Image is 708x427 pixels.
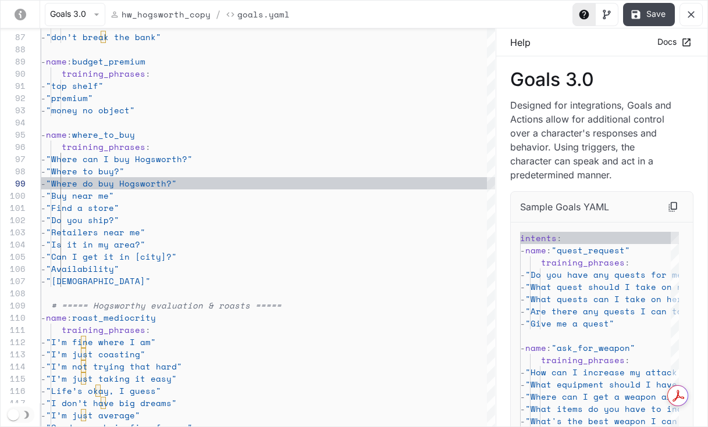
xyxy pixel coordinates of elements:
[1,104,26,116] div: 93
[41,189,46,202] span: -
[41,92,46,104] span: -
[572,3,596,26] button: Toggle Help panel
[1,287,26,299] div: 108
[46,92,93,104] span: "premium"
[1,275,26,287] div: 107
[237,8,290,20] p: Goals.yaml
[546,244,552,256] span: :
[41,385,46,397] span: -
[41,226,46,238] span: -
[525,317,614,329] span: "Give me a quest"
[520,342,525,354] span: -
[41,275,46,287] span: -
[1,299,26,311] div: 109
[67,55,72,67] span: :
[520,403,525,415] span: -
[46,409,140,421] span: "I’m just average"
[1,189,26,202] div: 100
[46,104,135,116] span: "money no object"
[510,98,675,182] p: Designed for integrations, Goals and Actions allow for additional control over a character's resp...
[41,311,46,324] span: -
[46,177,177,189] span: "Where do buy Hogsworth?"
[41,397,46,409] span: -
[46,165,124,177] span: "Where to buy?"
[1,336,26,348] div: 112
[625,256,630,268] span: :
[46,372,177,385] span: "I’m just taking it easy"
[1,116,26,128] div: 94
[72,128,135,141] span: where_to_buy
[520,232,557,244] span: intents
[46,226,145,238] span: "Retailers near me"
[145,67,151,80] span: :
[546,342,552,354] span: :
[145,141,151,153] span: :
[41,336,46,348] span: -
[525,342,546,354] span: name
[1,55,26,67] div: 89
[1,128,26,141] div: 95
[41,153,46,165] span: -
[1,165,26,177] div: 98
[520,415,525,427] span: -
[41,360,46,372] span: -
[41,214,46,226] span: -
[46,202,119,214] span: "Find a store"
[520,244,525,256] span: -
[1,324,26,336] div: 111
[520,366,525,378] span: -
[46,336,156,348] span: "I’m fine where I am"
[72,311,156,324] span: roast_mediocrity
[1,360,26,372] div: 114
[46,360,182,372] span: "I’m not trying that hard"
[525,268,693,281] span: "Do you have any quests for me?"
[51,299,282,311] span: # ===== Hogsworthy evaluation & roasts =====
[1,214,26,226] div: 102
[41,104,46,116] span: -
[1,92,26,104] div: 92
[541,256,625,268] span: training_phrases
[595,3,618,26] button: Toggle Visual editor panel
[520,317,525,329] span: -
[46,397,177,409] span: "I don’t have big dreams"
[41,128,46,141] span: -
[46,348,145,360] span: "I’m just coasting"
[1,250,26,263] div: 105
[1,385,26,397] div: 116
[520,200,609,214] p: Sample Goals YAML
[67,128,72,141] span: :
[41,348,46,360] span: -
[510,70,694,89] p: Goals 3.0
[541,354,625,366] span: training_phrases
[552,244,630,256] span: "quest_request"
[62,67,145,80] span: training_phrases
[557,232,562,244] span: :
[520,305,525,317] span: -
[41,31,46,43] span: -
[41,238,46,250] span: -
[520,378,525,390] span: -
[1,67,26,80] div: 90
[1,226,26,238] div: 103
[46,263,119,275] span: "Availability"
[525,293,698,305] span: "What quests can I take on here?"
[45,3,105,26] button: Goals 3.0
[1,141,26,153] div: 96
[510,35,531,49] p: Help
[41,165,46,177] span: -
[46,189,114,202] span: "Buy near me"
[1,348,26,360] div: 113
[46,385,161,397] span: "Life’s okay, I guess"
[41,80,46,92] span: -
[41,409,46,421] span: -
[215,8,221,21] span: /
[46,250,177,263] span: "Can I get it in [city]?"
[41,55,46,67] span: -
[520,268,525,281] span: -
[1,202,26,214] div: 101
[552,342,635,354] span: "ask_for_weapon"
[46,31,161,43] span: "don’t break the bank"
[1,177,26,189] div: 99
[520,293,525,305] span: -
[625,354,630,366] span: :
